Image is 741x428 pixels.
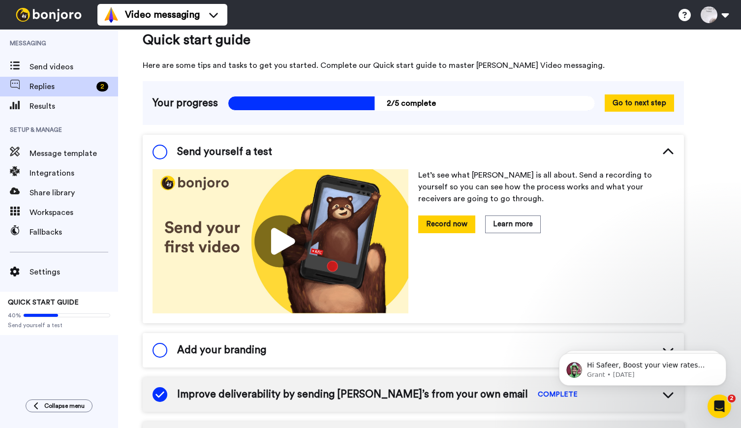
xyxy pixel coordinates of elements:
button: Go to next step [605,94,674,112]
span: QUICK START GUIDE [8,299,79,306]
iframe: Intercom notifications message [544,333,741,401]
img: 178eb3909c0dc23ce44563bdb6dc2c11.jpg [153,169,408,313]
span: Here are some tips and tasks to get you started. Complete our Quick start guide to master [PERSON... [143,60,684,71]
span: Quick start guide [143,30,684,50]
span: Fallbacks [30,226,118,238]
span: 2 [728,395,736,402]
button: Learn more [485,215,541,233]
span: 40% [8,311,21,319]
span: Improve deliverability by sending [PERSON_NAME]’s from your own email [177,387,528,402]
span: 2/5 complete [228,96,595,111]
div: 2 [96,82,108,92]
span: Integrations [30,167,118,179]
span: Send yourself a test [8,321,110,329]
button: Collapse menu [26,399,93,412]
span: Results [30,100,118,112]
span: COMPLETE [538,390,578,399]
p: Let’s see what [PERSON_NAME] is all about. Send a recording to yourself so you can see how the pr... [418,169,674,205]
span: Video messaging [125,8,200,22]
span: Add your branding [177,343,266,358]
span: Replies [30,81,93,92]
span: Send yourself a test [177,145,272,159]
img: bj-logo-header-white.svg [12,8,86,22]
span: Collapse menu [44,402,85,410]
iframe: Intercom live chat [708,395,731,418]
span: Send videos [30,61,118,73]
span: Workspaces [30,207,118,218]
img: vm-color.svg [103,7,119,23]
button: Record now [418,215,475,233]
span: Share library [30,187,118,199]
span: Message template [30,148,118,159]
span: Your progress [153,96,218,111]
span: Settings [30,266,118,278]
